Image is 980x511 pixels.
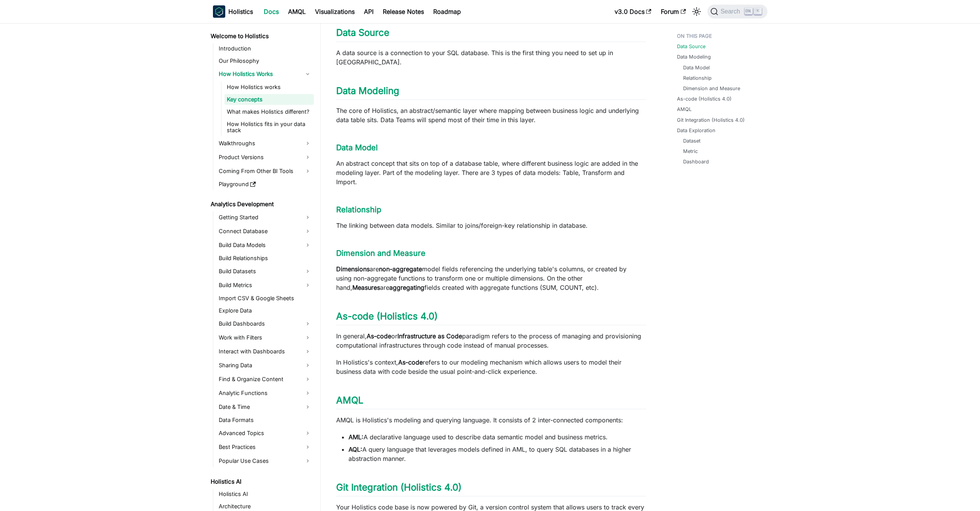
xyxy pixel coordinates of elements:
a: Date & Time [216,401,314,413]
a: What makes Holistics different? [224,106,314,117]
a: Build Datasets [216,265,314,277]
a: Dimension and Measure [336,249,426,258]
strong: Infrastructure as Code [397,332,462,340]
a: Popular Use Cases [216,455,314,467]
a: Git Integration (Holistics 4.0) [336,482,462,493]
a: Holistics AI [208,476,314,487]
a: Work with Filters [216,331,314,344]
a: Build Relationships [216,253,314,264]
p: A data source is a connection to your SQL database. This is the first thing you need to set up in... [336,48,646,67]
a: AMQL [677,106,692,113]
a: How Holistics fits in your data stack [224,119,314,136]
a: Walkthroughs [216,137,314,150]
a: How Holistics works [224,82,314,92]
p: are model fields referencing the underlying table's columns, or created by using non-aggregate fu... [336,264,646,292]
a: Analytics Development [208,199,314,210]
strong: AQL: [348,445,362,453]
a: Git Integration (Holistics 4.0) [677,116,745,124]
a: Release Notes [378,5,429,18]
a: Data Exploration [677,127,715,134]
a: AMQL [283,5,310,18]
a: Data Source [677,43,705,50]
a: HolisticsHolistics [213,5,253,18]
li: A query language that leverages models defined in AML, to query SQL databases in a higher abstrac... [348,445,646,463]
button: Switch between dark and light mode (currently light mode) [690,5,703,18]
strong: aggregating [389,284,424,291]
a: Docs [259,5,283,18]
a: Product Versions [216,151,314,163]
a: Playground [216,179,314,190]
a: Relationship [683,74,712,82]
a: Data Source [336,27,389,38]
button: Search (Ctrl+K) [707,5,767,18]
a: Dashboard [683,158,709,165]
a: Analytic Functions [216,387,314,399]
p: The linking between data models. Similar to joins/foreign-key relationship in database. [336,221,646,230]
li: A declarative language used to describe data semantic model and business metrics. [348,432,646,442]
strong: Measures [352,284,380,291]
a: Welcome to Holistics [208,31,314,42]
a: Data Modeling [677,53,711,61]
img: Holistics [213,5,225,18]
p: An abstract concept that sits on top of a database table, where different business logic are adde... [336,159,646,187]
span: Search [718,8,745,15]
a: Introduction [216,43,314,54]
p: AMQL is Holistics's modeling and querying language. It consists of 2 inter-connected components: [336,415,646,425]
strong: non-aggregate [379,265,422,273]
strong: AML: [348,433,364,441]
a: Data Formats [216,415,314,425]
a: v3.0 Docs [610,5,656,18]
p: In Holistics's context, refers to our modeling mechanism which allows users to model their busine... [336,358,646,376]
strong: Dimensions [336,265,370,273]
a: As-code (Holistics 4.0) [336,311,438,322]
kbd: K [754,8,762,15]
a: Find & Organize Content [216,373,314,385]
a: Holistics AI [216,489,314,499]
a: Coming From Other BI Tools [216,165,314,177]
a: Getting Started [216,211,314,224]
b: Holistics [228,7,253,16]
a: Data Modeling [336,85,399,96]
strong: As-code [398,358,423,366]
p: In general, or paradigm refers to the process of managing and provisioning computational infrastr... [336,331,646,350]
a: AMQL [336,395,364,406]
a: Explore Data [216,305,314,316]
a: As-code (Holistics 4.0) [677,95,732,103]
a: Connect Database [216,225,314,237]
a: Key concepts [224,94,314,105]
a: Data Model [683,64,710,71]
a: Build Dashboards [216,318,314,330]
a: Relationship [336,205,381,214]
a: Sharing Data [216,359,314,371]
p: The core of Holistics, an abstract/semantic layer where mapping between business logic and underl... [336,106,646,124]
a: Metric [683,148,698,155]
a: Visualizations [310,5,359,18]
a: Roadmap [429,5,466,18]
a: API [359,5,378,18]
strong: As-code [367,332,391,340]
a: Data Model [336,143,378,152]
a: Dimension and Measure [683,85,740,92]
a: Import CSV & Google Sheets [216,293,314,304]
a: Forum [656,5,690,18]
a: Advanced Topics [216,427,314,439]
a: Our Philosophy [216,55,314,66]
a: How Holistics Works [216,68,314,80]
a: Best Practices [216,441,314,453]
a: Dataset [683,137,700,145]
nav: Docs sidebar [205,23,321,511]
a: Build Data Models [216,239,314,251]
a: Interact with Dashboards [216,345,314,358]
a: Build Metrics [216,279,314,291]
